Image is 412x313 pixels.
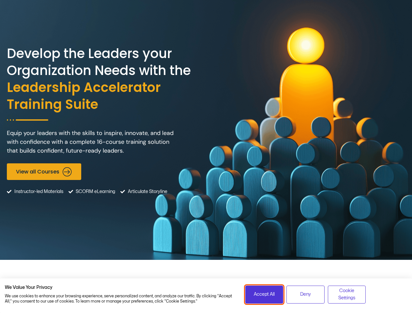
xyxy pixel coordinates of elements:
button: Accept all cookies [245,286,283,304]
span: View all Courses [16,169,59,175]
span: Accept All [254,291,275,298]
span: Leadership Accelerator Training Suite [7,79,205,113]
button: Adjust cookie preferences [328,286,366,304]
span: Articulate Storyline [126,183,167,200]
a: View all Courses [7,163,81,180]
h2: Develop the Leaders your Organization Needs with the [7,45,205,113]
p: We use cookies to enhance your browsing experience, serve personalized content, and analyze our t... [5,293,236,304]
span: Cookie Settings [332,287,362,302]
button: Deny all cookies [286,286,325,304]
span: Instructor-led Materials [13,183,63,200]
span: SCORM eLearning [74,183,115,200]
p: Equip your leaders with the skills to inspire, innovate, and lead with confidence with a complete... [7,129,176,155]
span: Deny [300,291,311,298]
h2: We Value Your Privacy [5,285,236,291]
